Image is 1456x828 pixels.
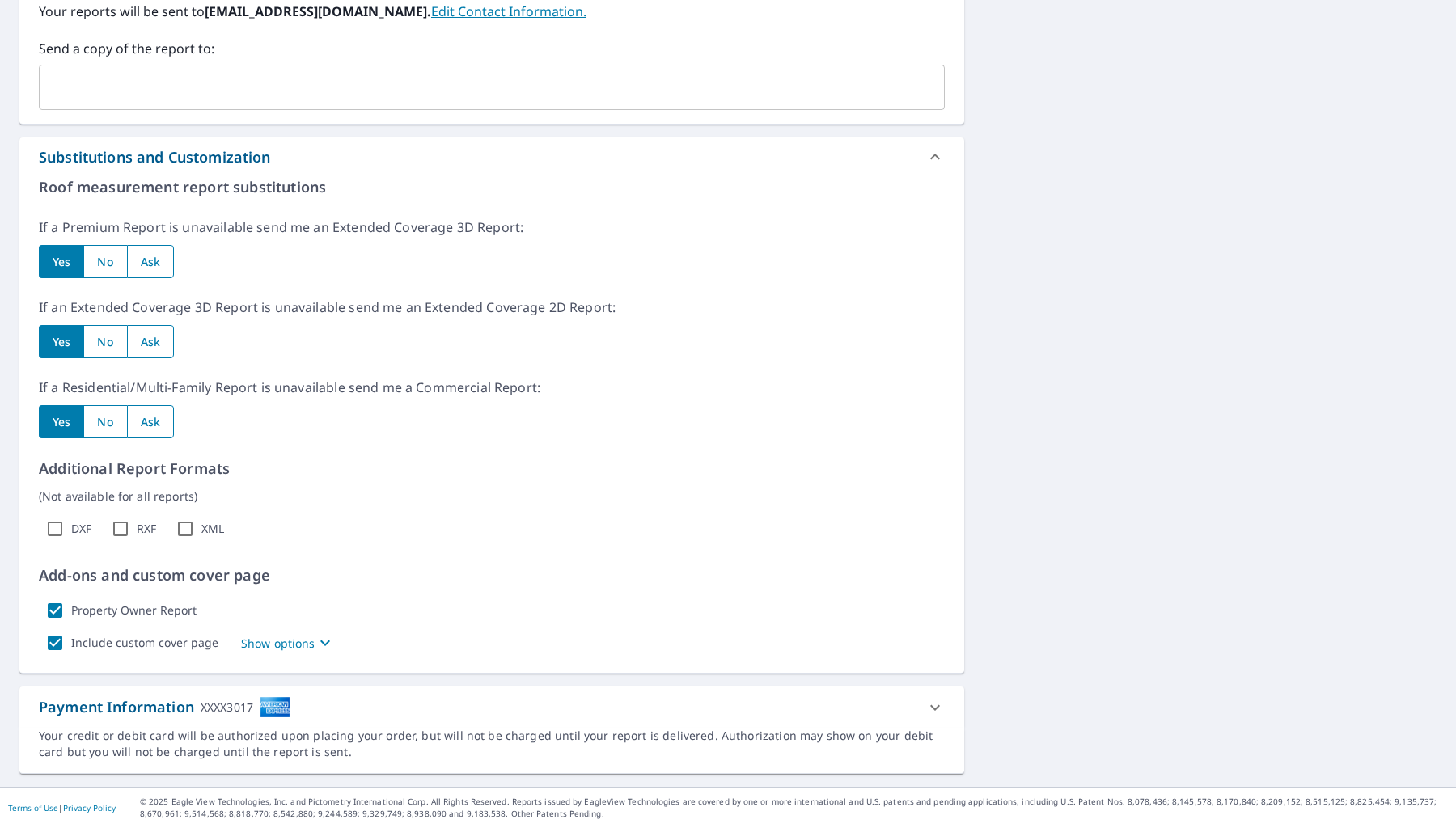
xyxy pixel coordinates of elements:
p: © 2025 Eagle View Technologies, Inc. and Pictometry International Corp. All Rights Reserved. Repo... [140,796,1448,820]
p: Add-ons and custom cover page [39,564,945,586]
div: Your credit or debit card will be authorized upon placing your order, but will not be charged unt... [39,728,945,760]
a: EditContactInfo [431,2,586,20]
p: (Not available for all reports) [39,488,945,505]
b: [EMAIL_ADDRESS][DOMAIN_NAME]. [205,2,431,20]
p: If a Residential/Multi-Family Report is unavailable send me a Commercial Report: [39,378,945,397]
label: Property Owner Report [71,603,197,618]
div: Substitutions and Customization [39,146,271,168]
div: Payment Information [39,696,290,718]
label: DXF [71,522,91,536]
p: Additional Report Formats [39,458,945,479]
p: If an Extended Coverage 3D Report is unavailable send me an Extended Coverage 2D Report: [39,298,945,317]
label: Send a copy of the report to: [39,39,945,58]
p: | [8,803,116,813]
label: RXF [137,522,156,536]
img: cardImage [260,696,290,718]
p: If a Premium Report is unavailable send me an Extended Coverage 3D Report: [39,218,945,237]
div: Substitutions and Customization [19,137,964,176]
a: Privacy Policy [63,802,116,813]
label: XML [201,522,224,536]
button: Show options [241,633,335,653]
p: Show options [241,635,315,652]
label: Include custom cover page [71,636,218,650]
div: Payment InformationXXXX3017cardImage [19,686,964,728]
p: Roof measurement report substitutions [39,176,945,198]
div: XXXX3017 [201,696,253,718]
label: Your reports will be sent to [39,2,945,21]
a: Terms of Use [8,802,58,813]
